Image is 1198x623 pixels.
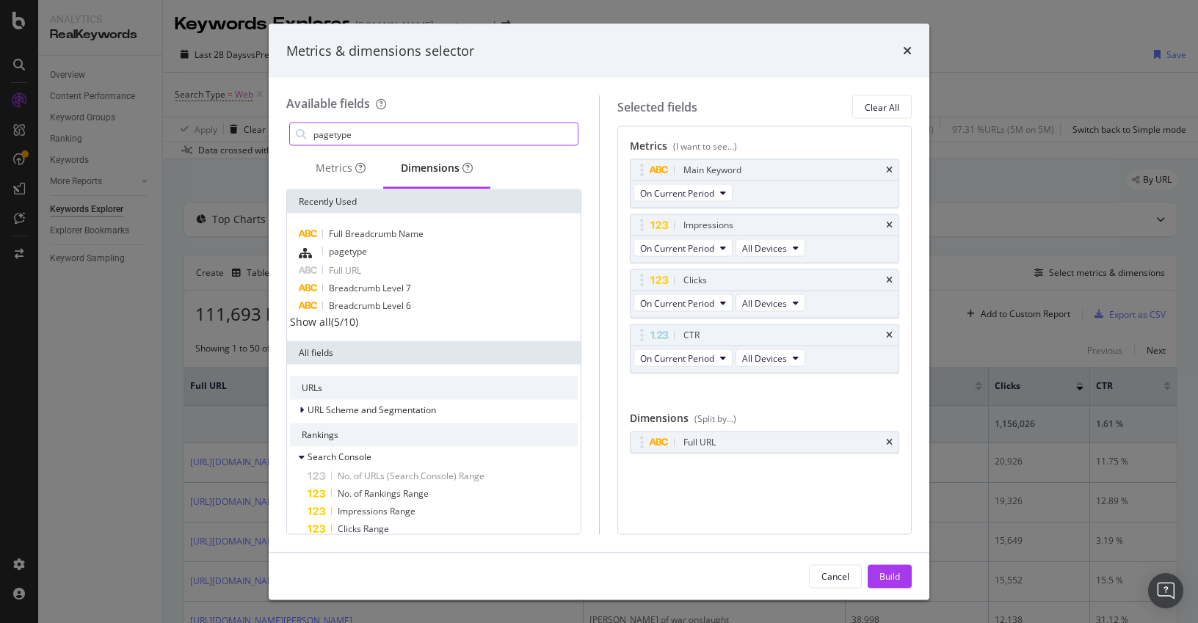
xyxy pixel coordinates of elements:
[316,161,366,175] div: Metrics
[852,95,912,119] button: Clear All
[683,435,716,450] div: Full URL
[290,315,331,329] div: Show all
[868,564,912,588] button: Build
[634,294,733,312] button: On Current Period
[401,161,473,175] div: Dimensions
[329,264,361,277] span: Full URL
[287,190,581,214] div: Recently Used
[338,487,429,500] span: No. of Rankings Range
[879,569,900,582] div: Build
[694,412,736,425] div: (Split by...)
[640,296,714,309] span: On Current Period
[736,239,805,257] button: All Devices
[338,470,484,482] span: No. of URLs (Search Console) Range
[630,324,900,374] div: CTRtimesOn Current PeriodAll Devices
[286,41,474,60] div: Metrics & dimensions selector
[329,227,424,240] span: Full Breadcrumb Name
[683,328,700,343] div: CTR
[673,140,737,153] div: (I want to see...)
[640,351,714,364] span: On Current Period
[329,282,411,294] span: Breadcrumb Level 7
[736,294,805,312] button: All Devices
[338,522,389,535] span: Clicks Range
[329,299,411,312] span: Breadcrumb Level 6
[308,451,371,463] span: Search Console
[683,273,707,288] div: Clicks
[742,351,787,364] span: All Devices
[630,269,900,318] div: ClickstimesOn Current PeriodAll Devices
[742,241,787,254] span: All Devices
[683,163,741,178] div: Main Keyword
[809,564,862,588] button: Cancel
[886,276,893,285] div: times
[331,315,358,329] div: ( 5 / 10 )
[287,341,581,365] div: All fields
[269,23,929,600] div: modal
[338,505,415,517] span: Impressions Range
[640,186,714,199] span: On Current Period
[308,404,436,416] span: URL Scheme and Segmentation
[312,123,578,145] input: Search by field name
[634,349,733,367] button: On Current Period
[617,98,697,115] div: Selected fields
[630,139,900,159] div: Metrics
[630,159,900,208] div: Main KeywordtimesOn Current Period
[634,239,733,257] button: On Current Period
[886,438,893,447] div: times
[865,101,899,113] div: Clear All
[886,166,893,175] div: times
[290,423,578,447] div: Rankings
[886,221,893,230] div: times
[640,241,714,254] span: On Current Period
[630,431,900,453] div: Full URLtimes
[329,245,367,258] span: pagetype
[290,376,578,400] div: URLs
[286,95,370,112] div: Available fields
[742,296,787,309] span: All Devices
[630,214,900,263] div: ImpressionstimesOn Current PeriodAll Devices
[634,184,733,202] button: On Current Period
[886,331,893,340] div: times
[1148,573,1183,608] div: Open Intercom Messenger
[903,41,912,60] div: times
[736,349,805,367] button: All Devices
[821,569,849,582] div: Cancel
[630,411,900,431] div: Dimensions
[683,218,733,233] div: Impressions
